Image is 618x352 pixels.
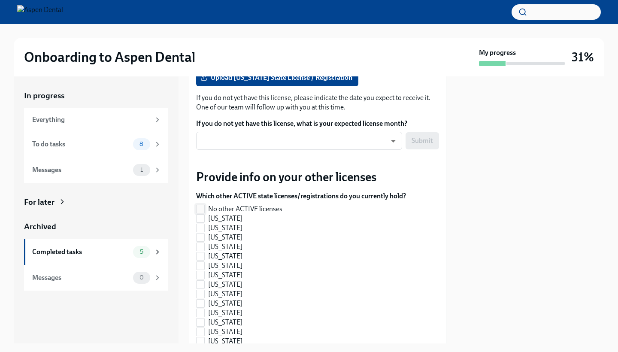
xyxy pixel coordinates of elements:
[208,214,242,223] span: [US_STATE]
[24,197,55,208] div: For later
[196,169,439,185] p: Provide info on your other licenses
[134,274,149,281] span: 0
[208,204,282,214] span: No other ACTIVE licenses
[208,299,242,308] span: [US_STATE]
[208,242,242,252] span: [US_STATE]
[208,318,242,327] span: [US_STATE]
[24,239,168,265] a: Completed tasks5
[202,73,352,82] span: Upload [US_STATE] State License / Registration
[24,265,168,291] a: Messages0
[24,49,195,66] h2: Onboarding to Aspen Dental
[24,221,168,232] a: Archived
[24,157,168,183] a: Messages1
[479,48,516,58] strong: My progress
[32,115,150,124] div: Everything
[208,233,242,242] span: [US_STATE]
[208,223,242,233] span: [US_STATE]
[32,140,130,149] div: To do tasks
[135,249,148,255] span: 5
[208,289,242,299] span: [US_STATE]
[135,167,148,173] span: 1
[32,247,130,257] div: Completed tasks
[196,119,439,128] label: If you do not yet have this license, what is your expected license month?
[196,69,358,86] label: Upload [US_STATE] State License / Registration
[17,5,63,19] img: Aspen Dental
[24,108,168,131] a: Everything
[134,141,148,147] span: 8
[208,270,242,280] span: [US_STATE]
[24,90,168,101] a: In progress
[196,93,439,112] p: If you do not yet have this license, please indicate the date you expect to receive it. One of ou...
[572,49,594,65] h3: 31%
[208,252,242,261] span: [US_STATE]
[32,165,130,175] div: Messages
[196,191,406,201] label: Which other ACTIVE state licenses/registrations do you currently hold?
[208,280,242,289] span: [US_STATE]
[208,308,242,318] span: [US_STATE]
[208,337,242,346] span: [US_STATE]
[24,197,168,208] a: For later
[196,132,402,150] div: ​
[208,327,242,337] span: [US_STATE]
[208,261,242,270] span: [US_STATE]
[32,273,130,282] div: Messages
[24,131,168,157] a: To do tasks8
